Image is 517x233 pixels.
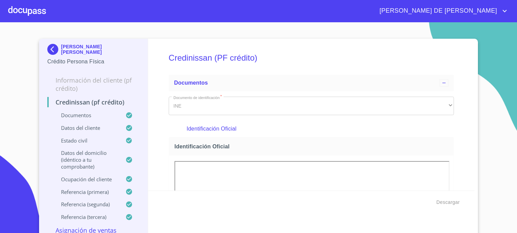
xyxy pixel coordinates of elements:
p: Crédito Persona Física [47,58,140,66]
div: [PERSON_NAME] [PERSON_NAME] [47,44,140,58]
p: Ocupación del Cliente [47,176,125,183]
span: Documentos [174,80,208,86]
p: Información del cliente (PF crédito) [47,76,140,93]
span: Descargar [436,198,460,207]
h5: Credinissan (PF crédito) [169,44,454,72]
span: Identificación Oficial [175,143,451,150]
p: Referencia (segunda) [47,201,125,208]
div: Documentos [169,75,454,91]
button: account of current user [374,5,509,16]
p: Datos del domicilio (idéntico a tu comprobante) [47,149,125,170]
p: [PERSON_NAME] [PERSON_NAME] [61,44,140,55]
p: Datos del cliente [47,124,125,131]
p: Identificación Oficial [187,125,436,133]
p: Referencia (tercera) [47,213,125,220]
p: Documentos [47,112,125,119]
img: Docupass spot blue [47,44,61,55]
p: Credinissan (PF crédito) [47,98,140,106]
p: Estado Civil [47,137,125,144]
button: Descargar [434,196,462,209]
div: INE [169,97,454,115]
span: [PERSON_NAME] DE [PERSON_NAME] [374,5,501,16]
p: Referencia (primera) [47,188,125,195]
